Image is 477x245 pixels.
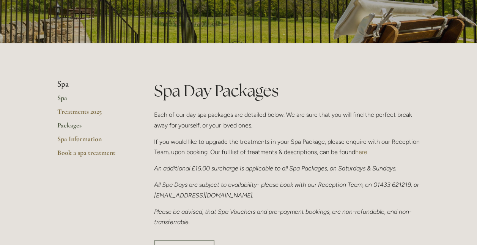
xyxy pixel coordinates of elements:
li: Spa [57,80,130,89]
em: Please be advised, that Spa Vouchers and pre-payment bookings, are non-refundable, and non-transf... [154,208,412,226]
a: Spa [57,94,130,107]
a: Packages [57,121,130,135]
a: Spa Information [57,135,130,148]
p: If you would like to upgrade the treatments in your Spa Package, please enquire with our Receptio... [154,137,420,157]
em: All Spa Days are subject to availability- please book with our Reception Team, on 01433 621219, o... [154,181,420,199]
a: Treatments 2025 [57,107,130,121]
em: An additional £15.00 surcharge is applicable to all Spa Packages, on Saturdays & Sundays. [154,165,397,172]
h1: Spa Day Packages [154,80,420,102]
p: Each of our day spa packages are detailed below. We are sure that you will find the perfect break... [154,110,420,130]
a: Book a spa treatment [57,148,130,162]
a: here [355,148,367,156]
